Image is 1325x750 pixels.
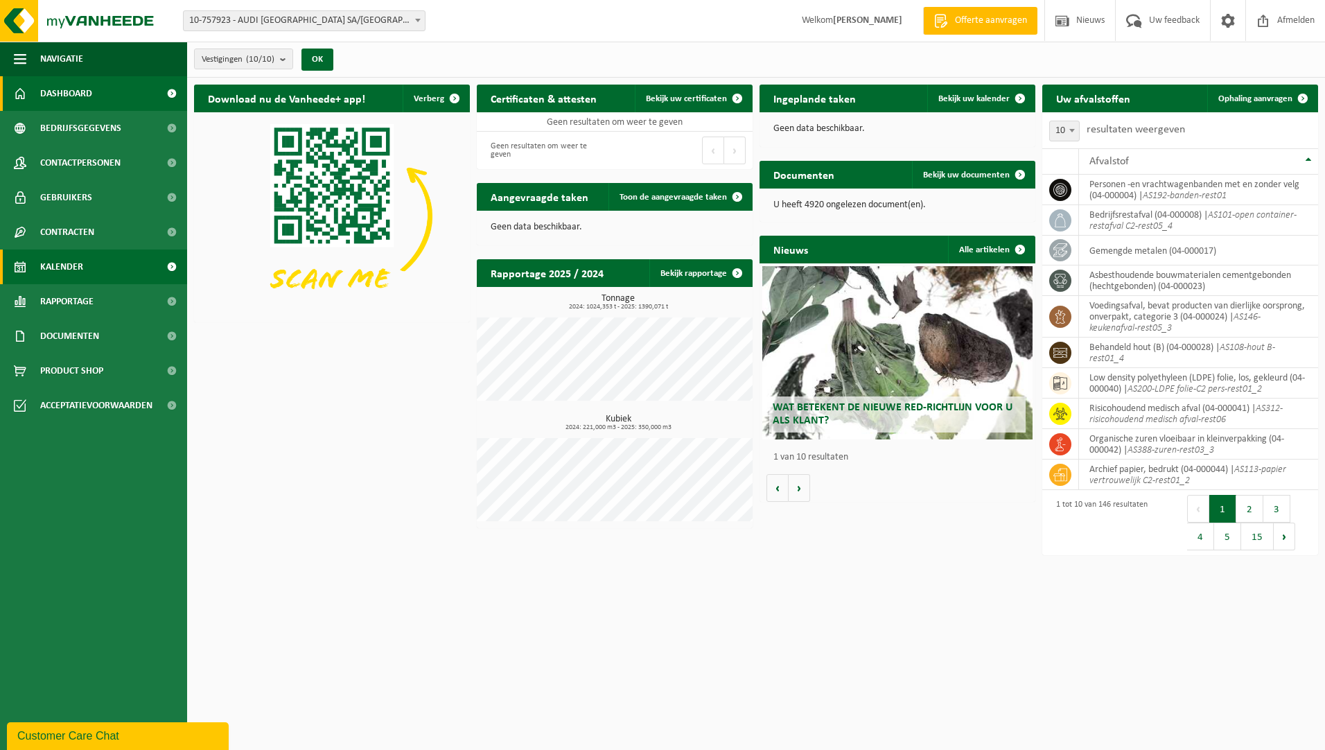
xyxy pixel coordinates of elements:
[1079,296,1318,338] td: voedingsafval, bevat producten van dierlijke oorsprong, onverpakt, categorie 3 (04-000024) |
[40,284,94,319] span: Rapportage
[246,55,274,64] count: (10/10)
[773,402,1012,426] span: Wat betekent de nieuwe RED-richtlijn voor u als klant?
[1187,523,1214,550] button: 4
[194,49,293,69] button: Vestigingen(10/10)
[760,236,822,263] h2: Nieuws
[773,453,1028,462] p: 1 van 10 resultaten
[1214,523,1241,550] button: 5
[301,49,333,71] button: OK
[1207,85,1317,112] a: Ophaling aanvragen
[1143,191,1227,201] i: AS192-banden-rest01
[1089,342,1275,364] i: AS108-hout B-rest01_4
[762,266,1033,439] a: Wat betekent de nieuwe RED-richtlijn voor u als klant?
[1089,403,1283,425] i: AS312-risicohoudend medisch afval-rest06
[1187,495,1209,523] button: Previous
[1089,464,1286,486] i: AS113-papier vertrouwelijk C2-rest01_2
[477,112,753,132] td: Geen resultaten om weer te geven
[1089,312,1261,333] i: AS146-keukenafval-rest05_3
[635,85,751,112] a: Bekijk uw certificaten
[951,14,1030,28] span: Offerte aanvragen
[1263,495,1290,523] button: 3
[184,11,425,30] span: 10-757923 - AUDI BRUSSELS SA/NV - VORST
[484,294,753,311] h3: Tonnage
[477,85,611,112] h2: Certificaten & attesten
[923,7,1037,35] a: Offerte aanvragen
[1079,265,1318,296] td: asbesthoudende bouwmaterialen cementgebonden (hechtgebonden) (04-000023)
[40,180,92,215] span: Gebruikers
[766,474,789,502] button: Vorige
[1079,399,1318,429] td: risicohoudend medisch afval (04-000041) |
[477,259,617,286] h2: Rapportage 2025 / 2024
[183,10,425,31] span: 10-757923 - AUDI BRUSSELS SA/NV - VORST
[948,236,1034,263] a: Alle artikelen
[40,111,121,146] span: Bedrijfsgegevens
[1089,210,1297,232] i: AS101-open container-restafval C2-rest05_4
[1127,445,1214,455] i: AS388-zuren-rest03_3
[773,124,1021,134] p: Geen data beschikbaar.
[40,42,83,76] span: Navigatie
[484,135,608,166] div: Geen resultaten om weer te geven
[789,474,810,502] button: Volgende
[40,319,99,354] span: Documenten
[1127,384,1262,394] i: AS200-LDPE folie-C2 pers-rest01_2
[202,49,274,70] span: Vestigingen
[702,137,724,164] button: Previous
[1079,205,1318,236] td: bedrijfsrestafval (04-000008) |
[7,720,231,750] iframe: chat widget
[608,183,751,211] a: Toon de aangevraagde taken
[403,85,468,112] button: Verberg
[649,259,751,287] a: Bekijk rapportage
[40,146,121,180] span: Contactpersonen
[484,415,753,431] h3: Kubiek
[912,161,1034,189] a: Bekijk uw documenten
[414,94,444,103] span: Verberg
[477,183,602,210] h2: Aangevraagde taken
[40,250,83,284] span: Kalender
[1087,124,1185,135] label: resultaten weergeven
[620,193,727,202] span: Toon de aangevraagde taken
[927,85,1034,112] a: Bekijk uw kalender
[1050,121,1079,141] span: 10
[1049,121,1080,141] span: 10
[1079,368,1318,399] td: low density polyethyleen (LDPE) folie, los, gekleurd (04-000040) |
[40,354,103,388] span: Product Shop
[40,215,94,250] span: Contracten
[833,15,902,26] strong: [PERSON_NAME]
[484,304,753,311] span: 2024: 1024,353 t - 2025: 1390,071 t
[760,85,870,112] h2: Ingeplande taken
[724,137,746,164] button: Next
[1079,460,1318,490] td: archief papier, bedrukt (04-000044) |
[1079,175,1318,205] td: personen -en vrachtwagenbanden met en zonder velg (04-000004) |
[938,94,1010,103] span: Bekijk uw kalender
[40,388,152,423] span: Acceptatievoorwaarden
[1209,495,1236,523] button: 1
[1079,338,1318,368] td: behandeld hout (B) (04-000028) |
[1079,236,1318,265] td: gemengde metalen (04-000017)
[1274,523,1295,550] button: Next
[1049,494,1148,552] div: 1 tot 10 van 146 resultaten
[646,94,727,103] span: Bekijk uw certificaten
[923,171,1010,180] span: Bekijk uw documenten
[491,223,739,232] p: Geen data beschikbaar.
[1042,85,1144,112] h2: Uw afvalstoffen
[1089,156,1129,167] span: Afvalstof
[1218,94,1292,103] span: Ophaling aanvragen
[484,424,753,431] span: 2024: 221,000 m3 - 2025: 350,000 m3
[40,76,92,111] span: Dashboard
[1236,495,1263,523] button: 2
[194,112,470,320] img: Download de VHEPlus App
[194,85,379,112] h2: Download nu de Vanheede+ app!
[760,161,848,188] h2: Documenten
[773,200,1021,210] p: U heeft 4920 ongelezen document(en).
[1241,523,1274,550] button: 15
[1079,429,1318,460] td: organische zuren vloeibaar in kleinverpakking (04-000042) |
